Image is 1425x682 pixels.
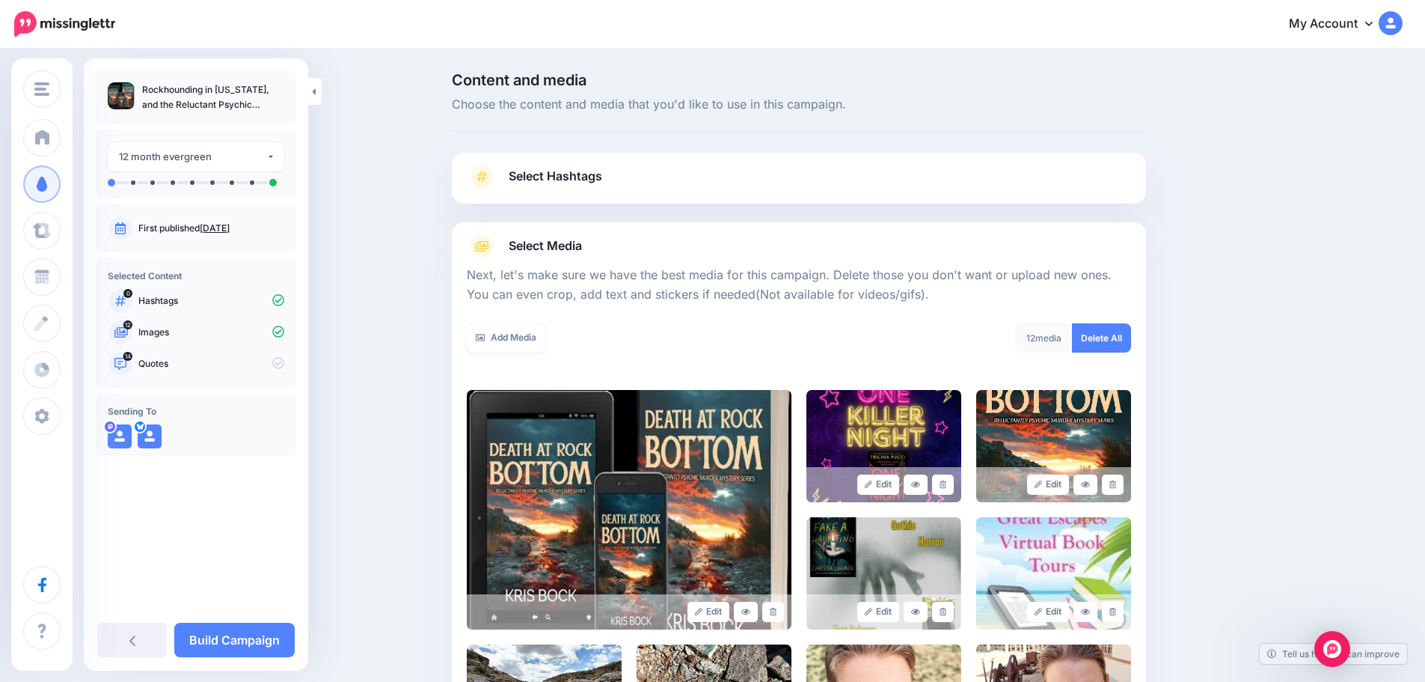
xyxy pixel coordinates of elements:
[1026,332,1035,344] span: 12
[976,517,1131,630] img: 958bae503b22e902d04966780a2d53ba_large.jpg
[138,326,284,339] p: Images
[1015,323,1073,353] div: media
[108,424,132,448] img: user_default_image.png
[467,390,791,630] img: 5fc21dc261da203d38bda54bbcda49fd_large.jpg
[200,222,230,234] a: [DATE]
[14,11,115,37] img: Missinglettr
[138,294,284,308] p: Hashtags
[108,270,284,281] h4: Selected Content
[108,142,284,171] button: 12 month evergreen
[467,323,545,353] a: Add Media
[138,424,162,448] img: user_default_image.png
[123,289,132,298] span: 0
[119,148,266,165] div: 12 month evergreen
[108,82,135,109] img: 5fc21dc261da203d38bda54bbcda49fd_thumb.jpg
[1027,475,1070,495] a: Edit
[1314,631,1350,667] div: Open Intercom Messenger
[1072,323,1131,353] a: Delete All
[687,602,730,622] a: Edit
[976,390,1131,502] img: 2e2cd38503e53b821eb9d532394d3af1_large.jpg
[108,406,284,417] h4: Sending To
[509,166,602,186] span: Select Hashtags
[452,95,1146,115] span: Choose the content and media that you'd like to use in this campaign.
[806,517,961,630] img: d6729fa5bdfaa8a64f89a848669e6323_large.jpg
[857,602,900,622] a: Edit
[138,222,284,235] p: First published
[452,73,1146,88] span: Content and media
[509,236,582,256] span: Select Media
[467,266,1131,305] p: Next, let's make sure we have the best media for this campaign. Delete those you don't want or up...
[142,82,284,112] p: Rockhounding in [US_STATE], and the Reluctant Psychic Mystery Series
[1274,6,1403,43] a: My Account
[467,234,1131,258] a: Select Media
[857,475,900,495] a: Edit
[1260,644,1407,664] a: Tell us how we can improve
[806,390,961,502] img: 976dfb063060c4db8d1e0c34827a31bb_large.jpg
[123,320,132,329] span: 12
[123,352,133,361] span: 14
[1027,602,1070,622] a: Edit
[138,357,284,371] p: Quotes
[34,82,49,96] img: menu.png
[467,165,1131,204] a: Select Hashtags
